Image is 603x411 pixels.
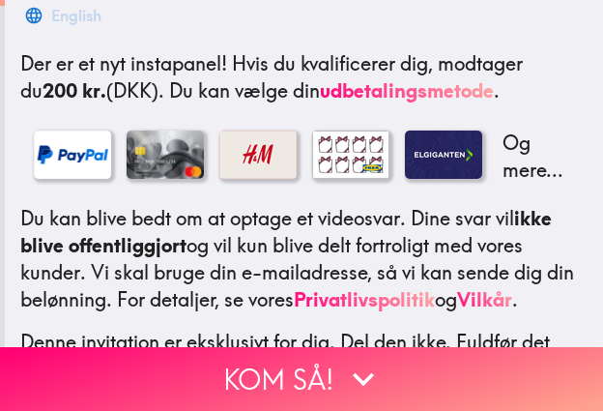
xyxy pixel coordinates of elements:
b: 200 kr. [43,78,106,103]
p: Denne invitation er eksklusivt for dig. Del den ikke. Fuldfør det snart, da pladserne er begrænsede. [20,329,588,383]
b: ikke blive offentliggjort [20,206,552,257]
p: Du kan blive bedt om at optage et videosvar. Dine svar vil og vil kun blive delt fortroligt med v... [20,205,588,313]
div: English [51,2,101,29]
a: udbetalingsmetode [320,78,494,103]
a: Vilkår [457,287,512,311]
p: Hvis du kvalificerer dig, modtager du (DKK) . Du kan vælge din . [20,50,588,104]
a: Privatlivspolitik [294,287,435,311]
span: Der er et nyt instapanel! [20,51,227,75]
p: Og mere... [498,130,575,184]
